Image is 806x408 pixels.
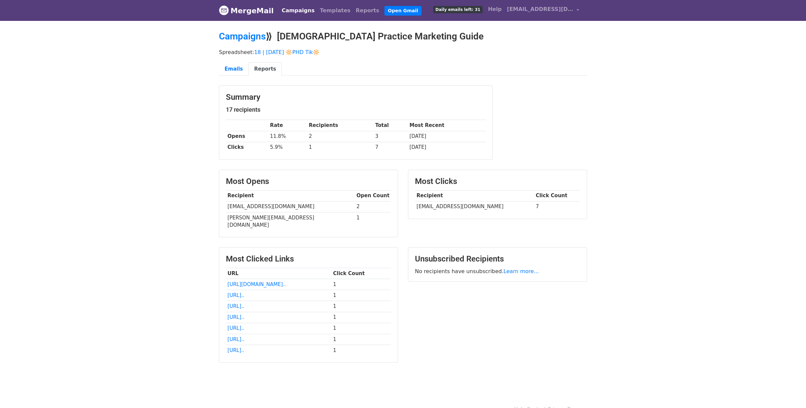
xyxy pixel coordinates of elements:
iframe: Chat Widget [773,376,806,408]
td: [DATE] [408,142,486,153]
span: Daily emails left: 31 [433,6,483,13]
th: Recipient [415,190,534,201]
a: Reports [248,62,282,76]
a: Templates [317,4,353,17]
td: 3 [373,131,408,142]
th: Opens [226,131,268,142]
td: 11.8% [268,131,307,142]
a: Learn more... [504,268,539,274]
td: 1 [331,334,391,345]
th: Total [373,120,408,131]
td: [EMAIL_ADDRESS][DOMAIN_NAME] [226,201,355,212]
a: Daily emails left: 31 [431,3,485,16]
a: MergeMail [219,4,274,18]
h5: 17 recipients [226,106,486,113]
a: Campaigns [279,4,317,17]
td: 7 [373,142,408,153]
h2: ⟫ [DEMOGRAPHIC_DATA] Practice Marketing Guide [219,31,587,42]
td: 1 [331,301,391,312]
h3: Most Clicks [415,177,580,186]
td: 1 [331,323,391,334]
a: Reports [353,4,382,17]
td: [DATE] [408,131,486,142]
h3: Most Opens [226,177,391,186]
td: [PERSON_NAME][EMAIL_ADDRESS][DOMAIN_NAME] [226,212,355,230]
td: 1 [355,212,391,230]
td: 2 [307,131,373,142]
td: 5.9% [268,142,307,153]
td: 1 [331,345,391,356]
td: 1 [331,290,391,301]
a: Emails [219,62,248,76]
td: 2 [355,201,391,212]
th: Click Count [534,190,580,201]
a: Open Gmail [384,6,421,16]
img: MergeMail logo [219,5,229,15]
a: Campaigns [219,31,266,42]
a: [URL].. [228,325,244,331]
h3: Summary [226,92,486,102]
a: [URL][DOMAIN_NAME].. [228,281,286,287]
a: [URL].. [228,314,244,320]
td: 1 [331,312,391,323]
a: [URL].. [228,292,244,298]
span: [EMAIL_ADDRESS][DOMAIN_NAME] [507,5,573,13]
h3: Most Clicked Links [226,254,391,264]
th: Recipient [226,190,355,201]
th: Most Recent [408,120,486,131]
td: 1 [331,279,391,290]
th: URL [226,268,331,279]
a: [URL].. [228,336,244,342]
td: 1 [307,142,373,153]
h3: Unsubscribed Recipients [415,254,580,264]
a: 18 | [DATE] 🔆PHD Tik🔆 [254,49,319,55]
th: Clicks [226,142,268,153]
p: Spreadsheet: [219,49,587,56]
th: Click Count [331,268,391,279]
a: [URL].. [228,303,244,309]
td: [EMAIL_ADDRESS][DOMAIN_NAME] [415,201,534,212]
a: Help [485,3,504,16]
p: No recipients have unsubscribed. [415,268,580,275]
th: Recipients [307,120,373,131]
a: [EMAIL_ADDRESS][DOMAIN_NAME] [504,3,582,18]
a: [URL].. [228,347,244,353]
th: Open Count [355,190,391,201]
th: Rate [268,120,307,131]
td: 7 [534,201,580,212]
